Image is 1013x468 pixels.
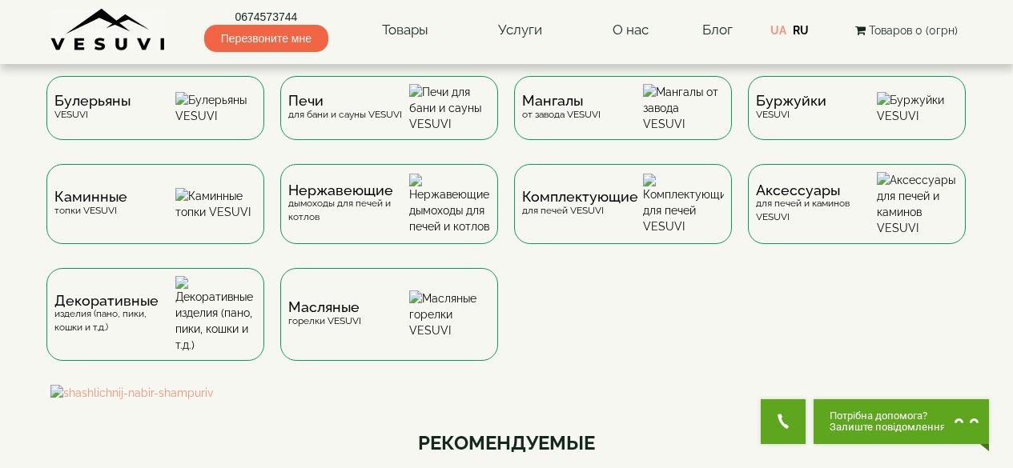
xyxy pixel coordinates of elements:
a: Услуги [482,12,558,49]
img: Нержавеющие дымоходы для печей и котлов [409,174,490,234]
a: БулерьяныVESUVI Булерьяны VESUVI [38,76,272,164]
span: Аксессуары [756,184,877,197]
a: Мангалыот завода VESUVI Мангалы от завода VESUVI [506,76,740,164]
span: Товаров 0 (0грн) [869,24,958,37]
a: Товары [366,12,444,49]
a: Комплектующиедля печей VESUVI Комплектующие для печей VESUVI [506,164,740,268]
a: 0674573744 [204,9,328,25]
span: Булерьяны [54,94,131,107]
div: изделия (пано, пики, кошки и т.д.) [54,294,175,334]
div: горелки VESUVI [288,301,361,327]
span: Комплектующие [522,190,638,203]
span: Масляные [288,301,361,314]
div: для печей VESUVI [522,190,638,217]
a: Нержавеющиедымоходы для печей и котлов Нержавеющие дымоходы для печей и котлов [272,164,506,268]
button: Chat button [814,399,989,444]
span: Декоративные [54,294,175,307]
img: Аксессуары для печей и каминов VESUVI [877,172,958,236]
span: Буржуйки [756,94,826,107]
a: Печидля бани и сауны VESUVI Печи для бани и сауны VESUVI [272,76,506,164]
span: Печи [288,94,402,107]
a: Блог [702,22,733,38]
a: О нас [597,12,665,49]
a: Декоративныеизделия (пано, пики, кошки и т.д.) Декоративные изделия (пано, пики, кошки и т.д.) [38,268,272,385]
span: Каминные [54,190,127,203]
img: Масляные горелки VESUVI [409,290,490,338]
img: Комплектующие для печей VESUVI [643,174,724,234]
img: Мангалы от завода VESUVI [643,84,724,132]
span: Нержавеющие [288,184,409,197]
div: VESUVI [54,94,131,121]
span: Залиште повідомлення [830,422,946,433]
img: Декоративные изделия (пано, пики, кошки и т.д.) [175,276,256,353]
a: Масляныегорелки VESUVI Масляные горелки VESUVI [272,268,506,385]
img: Завод VESUVI [50,8,167,52]
div: для печей и каминов VESUVI [756,184,877,224]
div: VESUVI [756,94,826,121]
div: топки VESUVI [54,190,127,217]
div: дымоходы для печей и котлов [288,184,409,224]
img: Печи для бани и сауны VESUVI [409,84,490,132]
a: БуржуйкиVESUVI Буржуйки VESUVI [740,76,974,164]
img: shashlichnij-nabir-shampuriv [50,385,963,401]
button: Get Call button [761,399,806,444]
div: для бани и сауны VESUVI [288,94,402,121]
img: Каминные топки VESUVI [175,188,256,220]
span: Перезвоните мне [204,25,328,52]
span: Потрібна допомога? [830,410,946,422]
img: Буржуйки VESUVI [877,92,958,124]
span: Мангалы [522,94,601,107]
a: Каминныетопки VESUVI Каминные топки VESUVI [38,164,272,268]
a: UA [770,24,786,37]
a: Аксессуарыдля печей и каминов VESUVI Аксессуары для печей и каминов VESUVI [740,164,974,268]
a: RU [793,24,809,37]
img: Булерьяны VESUVI [175,92,256,124]
div: от завода VESUVI [522,94,601,121]
button: Товаров 0 (0грн) [850,22,963,39]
